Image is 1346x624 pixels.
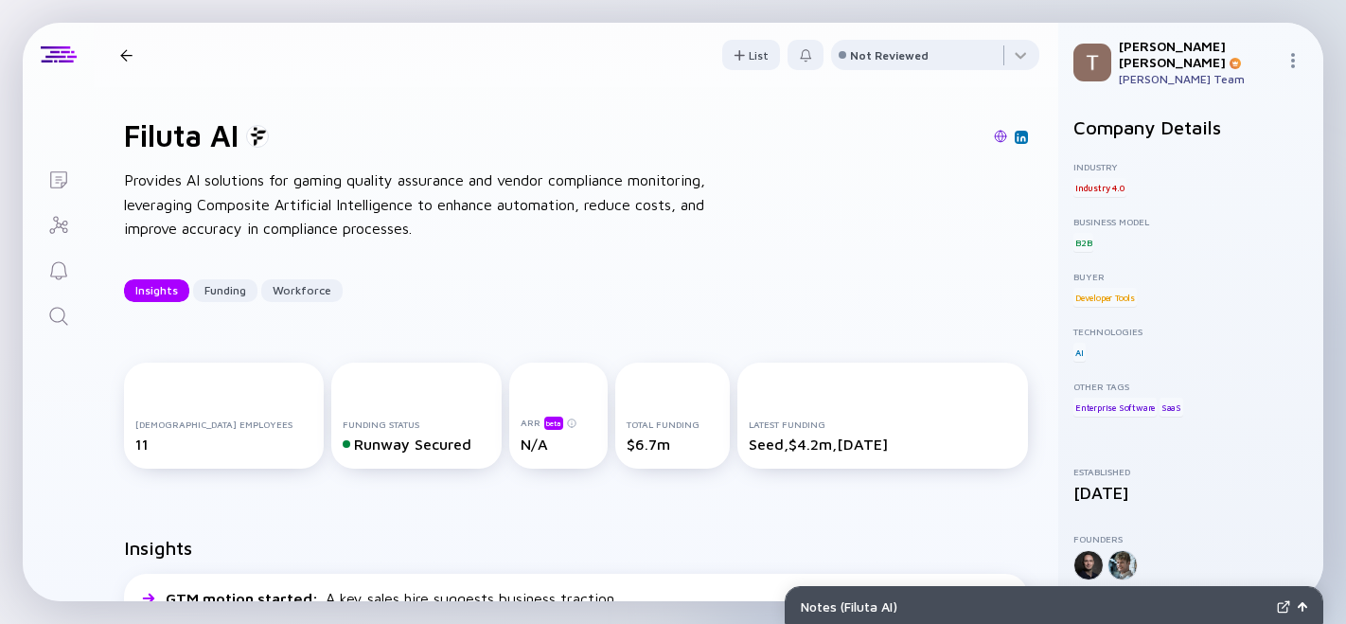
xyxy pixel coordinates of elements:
div: $6.7m [627,436,719,453]
a: Search [23,292,94,337]
div: Other Tags [1073,381,1308,392]
button: Funding [193,279,257,302]
img: Filuta AI Linkedin Page [1017,133,1026,142]
div: Funding Status [343,419,491,430]
div: N/A [521,436,596,453]
h1: Filuta AI [124,117,239,153]
div: B2B [1073,233,1093,252]
div: Industry [1073,161,1308,172]
div: [PERSON_NAME] Team [1119,72,1278,86]
div: Insights [124,276,189,305]
a: Reminders [23,246,94,292]
div: Founders [1073,533,1308,544]
img: Menu [1285,53,1301,68]
div: Funding [193,276,257,305]
div: List [722,41,780,70]
img: Teodora Profile Picture [1073,44,1111,81]
div: Industry 4.0 [1073,178,1126,197]
div: [PERSON_NAME] [PERSON_NAME] [1119,38,1278,70]
div: Seed, $4.2m, [DATE] [749,436,1017,453]
div: Total Funding [627,419,719,430]
div: A key sales hire suggests business traction. [166,590,617,607]
button: Workforce [261,279,343,302]
div: 11 [135,436,312,453]
a: Lists [23,155,94,201]
div: Buyer [1073,271,1308,282]
div: Runway Secured [343,436,491,453]
button: Insights [124,279,189,302]
img: Expand Notes [1277,600,1290,614]
button: List [722,40,780,70]
div: ARR [521,416,596,430]
h2: Company Details [1073,116,1308,138]
div: Latest Funding [749,419,1017,430]
div: Workforce [261,276,343,305]
div: [DEMOGRAPHIC_DATA] Employees [135,419,312,430]
a: Investor Map [23,201,94,246]
div: Not Reviewed [850,48,929,62]
h2: Insights [124,537,192,559]
div: Notes ( Filuta AI ) [801,598,1269,615]
div: Developer Tools [1073,288,1137,307]
div: beta [544,417,563,430]
div: Technologies [1073,326,1308,337]
div: Established [1073,466,1308,477]
div: Enterprise Software [1073,398,1157,417]
div: Provides AI solutions for gaming quality assurance and vendor compliance monitoring, leveraging C... [124,169,730,241]
img: Filuta AI Website [994,130,1007,143]
img: Open Notes [1298,602,1307,612]
div: SaaS [1160,398,1183,417]
div: Business Model [1073,216,1308,227]
div: [DATE] [1073,483,1308,503]
div: AI [1073,343,1086,362]
span: GTM motion started : [166,590,322,607]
